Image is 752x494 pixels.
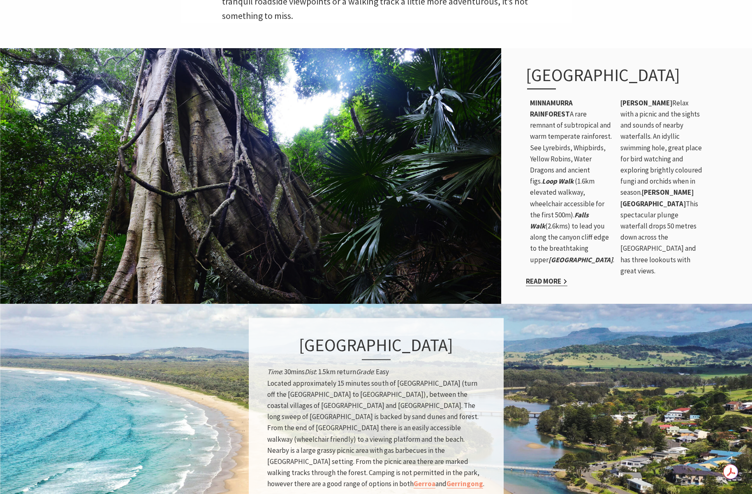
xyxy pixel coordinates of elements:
[414,479,435,489] a: Gerroa
[447,479,483,489] a: Gerringong
[542,177,574,186] strong: Loop Walk
[526,277,567,286] a: Read More
[526,98,616,266] div: A rare remnant of subtropical and warm temperate rainforest. See Lyrebirds, Whipbirds, Yellow Rob...
[267,335,485,360] h3: [GEOGRAPHIC_DATA]
[548,255,613,264] em: [GEOGRAPHIC_DATA]
[620,98,672,107] strong: [PERSON_NAME]
[530,210,589,231] strong: Falls Walk
[356,367,373,376] em: Grade
[305,367,316,376] em: Dist
[530,98,573,119] strong: MINNAMURRA RAINFOREST
[526,65,689,89] h3: [GEOGRAPHIC_DATA]
[620,188,694,208] strong: [PERSON_NAME][GEOGRAPHIC_DATA]
[616,98,707,277] div: Relax with a picnic and the sights and sounds of nearby waterfalls. An idyllic swimming hole, gre...
[267,366,485,489] p: : 30mins : 1.5km return : Easy Located approximately 15 minutes south of [GEOGRAPHIC_DATA] (turn ...
[267,367,282,376] em: Time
